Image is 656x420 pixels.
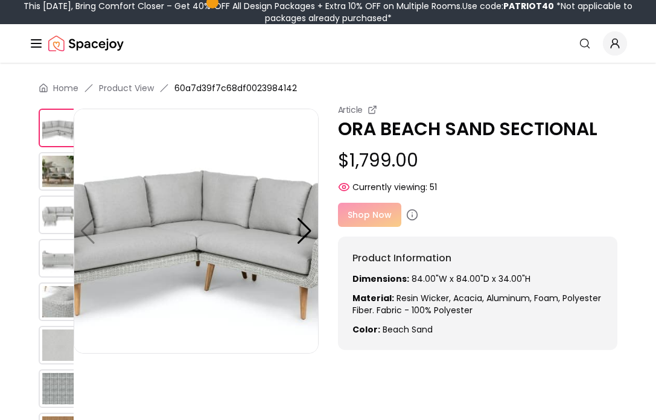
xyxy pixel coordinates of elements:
img: https://storage.googleapis.com/spacejoy-main/assets/60a7d39f7c68df0023984142/product_0_44a7do7anfnb [39,109,77,147]
span: beach sand [383,323,433,336]
img: https://storage.googleapis.com/spacejoy-main/assets/60a7d39f7c68df0023984142/product_4_4flfj5pa00ho [39,282,77,321]
span: 60a7d39f7c68df0023984142 [174,82,297,94]
p: $1,799.00 [338,150,618,171]
strong: Color: [352,323,380,336]
img: https://storage.googleapis.com/spacejoy-main/assets/60a7d39f7c68df0023984142/product_0_44a7do7anfnb [74,109,319,354]
strong: Material: [352,292,394,304]
nav: breadcrumb [39,82,617,94]
a: Spacejoy [48,31,124,56]
span: 51 [430,181,437,193]
img: https://storage.googleapis.com/spacejoy-main/assets/60a7d39f7c68df0023984142/product_2_mac6187hf4o [39,196,77,234]
img: https://storage.googleapis.com/spacejoy-main/assets/60a7d39f7c68df0023984142/product_1_l4h7gn802639 [39,152,77,191]
small: Article [338,104,363,116]
img: Spacejoy Logo [48,31,124,56]
p: 84.00"W x 84.00"D x 34.00"H [352,273,603,285]
strong: Dimensions: [352,273,409,285]
li: Product View [99,82,154,94]
a: Home [53,82,78,94]
img: https://storage.googleapis.com/spacejoy-main/assets/60a7d39f7c68df0023984142/product_3_cn4abkg4h6hd [39,239,77,278]
nav: Global [29,24,627,63]
img: https://storage.googleapis.com/spacejoy-main/assets/60a7d39f7c68df0023984142/product_6_lfjhdfa49il [39,369,77,408]
h6: Product Information [352,251,603,266]
span: Currently viewing: [352,181,427,193]
span: Resin wicker, Acacia, aluminum, foam, polyester fiber. Fabric - 100% polyester [352,292,601,316]
img: https://storage.googleapis.com/spacejoy-main/assets/60a7d39f7c68df0023984142/product_5_820b3i2l3e78 [39,326,77,364]
p: ORA BEACH SAND SECTIONAL [338,118,618,140]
